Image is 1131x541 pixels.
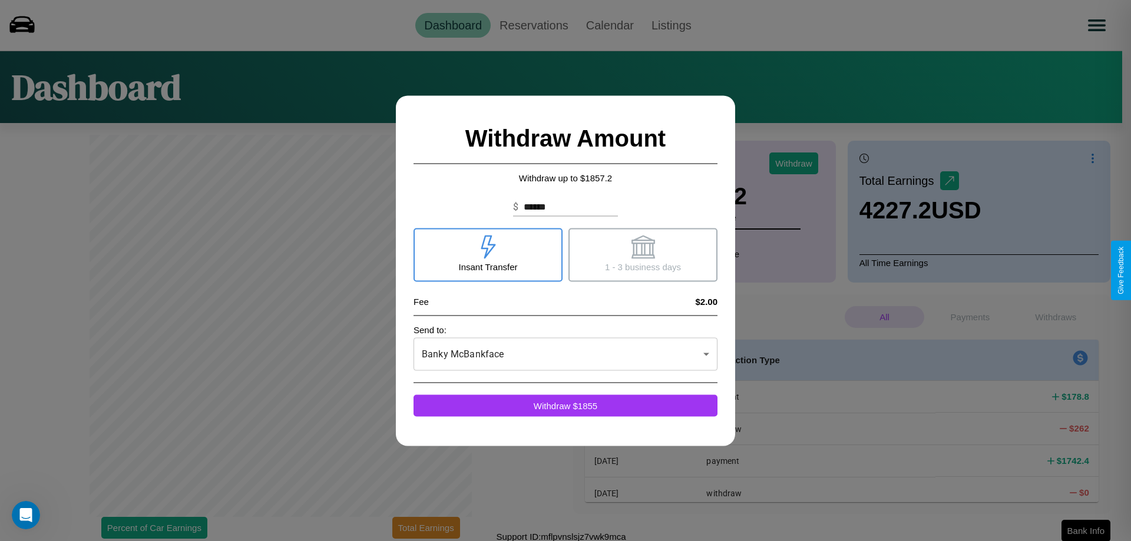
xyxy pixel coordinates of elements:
[12,501,40,529] iframe: Intercom live chat
[414,337,717,370] div: Banky McBankface
[513,200,518,214] p: $
[414,170,717,185] p: Withdraw up to $ 1857.2
[695,296,717,306] h4: $2.00
[414,113,717,164] h2: Withdraw Amount
[414,321,717,337] p: Send to:
[605,258,681,274] p: 1 - 3 business days
[458,258,517,274] p: Insant Transfer
[414,394,717,416] button: Withdraw $1855
[1117,247,1125,294] div: Give Feedback
[414,293,429,309] p: Fee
